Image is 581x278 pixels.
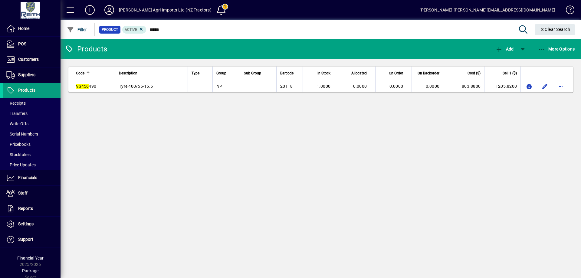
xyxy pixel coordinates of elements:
[216,70,226,77] span: Group
[216,84,222,89] span: NP
[379,70,409,77] div: On Order
[18,88,35,93] span: Products
[122,26,146,34] mat-chip: Activation Status: Active
[119,84,153,89] span: Tyre 400/55-15.5
[556,81,566,91] button: More options
[280,70,294,77] span: Barcode
[503,70,517,77] span: Sell 1 ($)
[6,121,28,126] span: Write Offs
[18,26,29,31] span: Home
[3,21,61,36] a: Home
[18,175,37,180] span: Financials
[119,5,212,15] div: [PERSON_NAME] Agri-Imports Ltd (NZ Tractors)
[535,24,575,35] button: Clear
[6,111,28,116] span: Transfers
[540,27,570,32] span: Clear Search
[244,70,273,77] div: Sub Group
[351,70,367,77] span: Allocated
[353,84,367,89] span: 0.0000
[426,84,440,89] span: 0.0000
[65,24,89,35] button: Filter
[17,256,44,260] span: Financial Year
[3,37,61,52] a: POS
[3,170,61,185] a: Financials
[18,57,39,62] span: Customers
[468,70,481,77] span: Cost ($)
[538,47,575,51] span: More Options
[18,41,26,46] span: POS
[495,47,514,51] span: Add
[418,70,439,77] span: On Backorder
[448,80,484,92] td: 803.8800
[3,139,61,149] a: Pricebooks
[3,186,61,201] a: Staff
[3,129,61,139] a: Serial Numbers
[280,70,299,77] div: Barcode
[561,1,573,21] a: Knowledge Base
[76,84,89,89] em: VS456
[389,84,403,89] span: 0.0000
[3,98,61,108] a: Receipts
[80,5,100,15] button: Add
[6,101,26,106] span: Receipts
[244,70,261,77] span: Sub Group
[22,268,38,273] span: Package
[3,52,61,67] a: Customers
[537,44,576,54] button: More Options
[317,70,330,77] span: In Stock
[67,27,87,32] span: Filter
[3,160,61,170] a: Price Updates
[280,84,293,89] span: 20118
[76,84,96,89] span: 490
[65,44,107,54] div: Products
[18,221,34,226] span: Settings
[6,152,31,157] span: Stocktakes
[343,70,372,77] div: Allocated
[484,80,520,92] td: 1205.8200
[18,237,33,242] span: Support
[18,72,35,77] span: Suppliers
[18,206,33,211] span: Reports
[540,81,550,91] button: Edit
[76,70,84,77] span: Code
[3,119,61,129] a: Write Offs
[3,217,61,232] a: Settings
[419,5,555,15] div: [PERSON_NAME] [PERSON_NAME][EMAIL_ADDRESS][DOMAIN_NAME]
[216,70,236,77] div: Group
[119,70,184,77] div: Description
[6,132,38,136] span: Serial Numbers
[192,70,199,77] span: Type
[317,84,331,89] span: 1.0000
[6,142,31,147] span: Pricebooks
[192,70,209,77] div: Type
[307,70,336,77] div: In Stock
[3,149,61,160] a: Stocktakes
[3,232,61,247] a: Support
[76,70,96,77] div: Code
[3,108,61,119] a: Transfers
[100,5,119,15] button: Profile
[3,67,61,83] a: Suppliers
[18,191,28,195] span: Staff
[6,162,36,167] span: Price Updates
[389,70,403,77] span: On Order
[102,27,118,33] span: Product
[119,70,137,77] span: Description
[415,70,445,77] div: On Backorder
[3,201,61,216] a: Reports
[125,28,137,32] span: Active
[494,44,515,54] button: Add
